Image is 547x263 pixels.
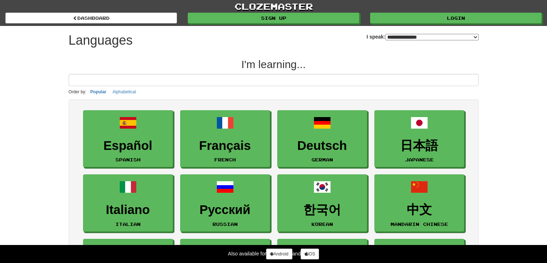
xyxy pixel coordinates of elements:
h3: Français [184,139,266,153]
a: 日本語Japanese [374,110,464,168]
a: dashboard [5,13,177,23]
a: 中文Mandarin Chinese [374,174,464,232]
a: iOS [301,249,319,259]
button: Alphabetical [110,88,138,96]
small: Spanish [115,157,141,162]
small: Russian [213,222,238,227]
h3: Español [87,139,169,153]
a: РусскийRussian [180,174,270,232]
a: 한국어Korean [277,174,367,232]
small: German [311,157,333,162]
a: Login [370,13,542,23]
h1: Languages [69,33,133,48]
a: FrançaisFrench [180,110,270,168]
button: Popular [88,88,109,96]
a: DeutschGerman [277,110,367,168]
small: French [214,157,236,162]
h3: Русский [184,203,266,217]
h3: 한국어 [281,203,363,217]
a: Android [266,249,292,259]
h3: Deutsch [281,139,363,153]
small: Korean [311,222,333,227]
small: Mandarin Chinese [391,222,448,227]
small: Italian [115,222,141,227]
h2: I'm learning... [69,58,479,70]
small: Order by: [69,89,87,94]
select: I speak: [386,34,479,40]
small: Japanese [405,157,434,162]
label: I speak: [366,33,478,40]
a: EspañolSpanish [83,110,173,168]
h3: 日本語 [378,139,460,153]
h3: Italiano [87,203,169,217]
a: ItalianoItalian [83,174,173,232]
a: Sign up [188,13,359,23]
h3: 中文 [378,203,460,217]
